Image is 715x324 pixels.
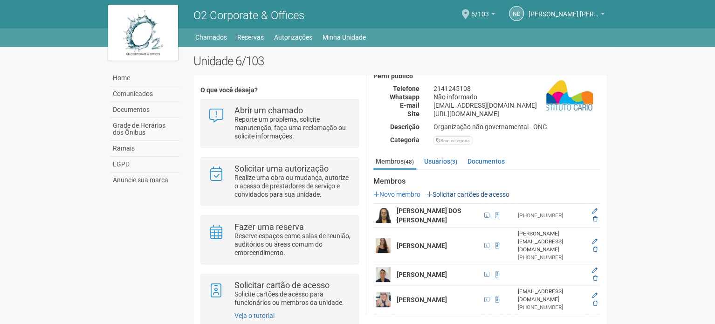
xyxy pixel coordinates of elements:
[593,216,598,222] a: Excluir membro
[426,93,607,101] div: Não informado
[592,238,598,245] a: Editar membro
[426,101,607,110] div: [EMAIL_ADDRESS][DOMAIN_NAME]
[400,102,419,109] strong: E-mail
[237,31,264,44] a: Reservas
[208,281,351,307] a: Solicitar cartão de acesso Solicite cartões de acesso para funcionários ou membros da unidade.
[517,288,585,303] div: [EMAIL_ADDRESS][DOMAIN_NAME]
[376,238,391,253] img: user.png
[397,271,447,278] strong: [PERSON_NAME]
[404,159,414,165] small: (48)
[234,173,351,199] p: Realize uma obra ou mudança, autorize o acesso de prestadores de serviço e convidados para sua un...
[323,31,366,44] a: Minha Unidade
[593,300,598,307] a: Excluir membro
[234,115,351,140] p: Reporte um problema, solicite manutenção, faça uma reclamação ou solicite informações.
[376,267,391,282] img: user.png
[529,1,598,18] span: NICODEMOS DE CARVALHO MOTA
[593,246,598,253] a: Excluir membro
[517,230,585,254] div: [PERSON_NAME][EMAIL_ADDRESS][DOMAIN_NAME]
[529,12,605,19] a: [PERSON_NAME] [PERSON_NAME]
[593,275,598,282] a: Excluir membro
[426,123,607,131] div: Organização não governamental - ONG
[208,165,351,199] a: Solicitar uma autorização Realize uma obra ou mudança, autorize o acesso de prestadores de serviç...
[108,5,178,61] img: logo.jpg
[208,106,351,140] a: Abrir um chamado Reporte um problema, solicite manutenção, faça uma reclamação ou solicite inform...
[450,159,457,165] small: (3)
[390,136,419,144] strong: Categoria
[376,292,391,307] img: user.png
[592,267,598,274] a: Editar membro
[433,136,472,145] div: Sem categoria
[200,87,358,94] h4: O que você deseja?
[110,86,179,102] a: Comunicados
[517,303,585,311] div: [PHONE_NUMBER]
[592,208,598,214] a: Editar membro
[465,154,507,168] a: Documentos
[110,102,179,118] a: Documentos
[592,292,598,299] a: Editar membro
[390,93,419,101] strong: Whatsapp
[110,157,179,172] a: LGPD
[393,85,419,92] strong: Telefone
[234,280,330,290] strong: Solicitar cartão de acesso
[407,110,419,117] strong: Site
[110,70,179,86] a: Home
[471,1,489,18] span: 6/103
[397,242,447,249] strong: [PERSON_NAME]
[397,207,461,224] strong: [PERSON_NAME] DOS [PERSON_NAME]
[193,54,607,68] h2: Unidade 6/103
[397,296,447,303] strong: [PERSON_NAME]
[234,164,329,173] strong: Solicitar uma autorização
[517,212,585,220] div: [PHONE_NUMBER]
[471,12,495,19] a: 6/103
[517,254,585,262] div: [PHONE_NUMBER]
[274,31,312,44] a: Autorizações
[234,222,304,232] strong: Fazer uma reserva
[373,177,600,186] strong: Membros
[234,312,275,319] a: Veja o tutorial
[422,154,460,168] a: Usuários(3)
[509,6,524,21] a: ND
[426,110,607,118] div: [URL][DOMAIN_NAME]
[110,141,179,157] a: Ramais
[390,123,419,131] strong: Descrição
[376,208,391,223] img: user.png
[234,232,351,257] p: Reserve espaços como salas de reunião, auditórios ou áreas comum do empreendimento.
[234,290,351,307] p: Solicite cartões de acesso para funcionários ou membros da unidade.
[373,191,420,198] a: Novo membro
[110,118,179,141] a: Grade de Horários dos Ônibus
[373,154,416,170] a: Membros(48)
[193,9,304,22] span: O2 Corporate & Offices
[195,31,227,44] a: Chamados
[373,73,600,80] h4: Perfil público
[208,223,351,257] a: Fazer uma reserva Reserve espaços como salas de reunião, auditórios ou áreas comum do empreendime...
[110,172,179,188] a: Anuncie sua marca
[426,84,607,93] div: 2141245108
[234,105,303,115] strong: Abrir um chamado
[426,191,509,198] a: Solicitar cartões de acesso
